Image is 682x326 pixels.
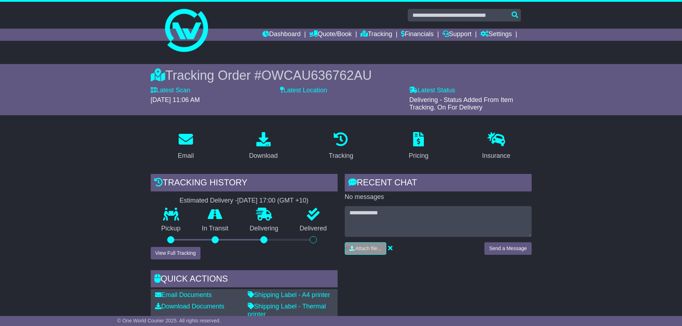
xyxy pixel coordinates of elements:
a: Shipping Label - A4 printer [248,291,330,298]
a: Email [173,130,198,163]
a: Shipping Label - Thermal printer [248,303,326,318]
p: Delivering [239,225,289,233]
div: Estimated Delivery - [151,197,338,205]
a: Quote/Book [309,29,352,41]
a: Email Documents [155,291,212,298]
div: Download [249,151,278,161]
div: Quick Actions [151,270,338,289]
div: [DATE] 17:00 (GMT +10) [237,197,309,205]
a: Tracking [324,130,358,163]
a: Tracking [361,29,392,41]
label: Latest Status [409,87,455,94]
div: Tracking Order # [151,68,532,83]
a: Insurance [478,130,515,163]
div: Email [178,151,194,161]
a: Support [442,29,471,41]
span: OWCAU636762AU [261,68,372,83]
a: Dashboard [262,29,301,41]
span: Delivering - Status Added From Item Tracking. On For Delivery [409,96,513,111]
a: Download Documents [155,303,224,310]
button: Send a Message [484,242,531,255]
div: Insurance [482,151,511,161]
a: Pricing [404,130,433,163]
span: [DATE] 11:06 AM [151,96,200,103]
span: © One World Courier 2025. All rights reserved. [117,318,221,323]
label: Latest Scan [151,87,190,94]
a: Financials [401,29,434,41]
p: In Transit [191,225,239,233]
a: Download [245,130,282,163]
a: Settings [480,29,512,41]
p: Pickup [151,225,192,233]
div: Tracking history [151,174,338,193]
div: Pricing [409,151,429,161]
label: Latest Location [280,87,327,94]
div: RECENT CHAT [345,174,532,193]
p: No messages [345,193,532,201]
button: View Full Tracking [151,247,200,259]
p: Delivered [289,225,338,233]
div: Tracking [329,151,353,161]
